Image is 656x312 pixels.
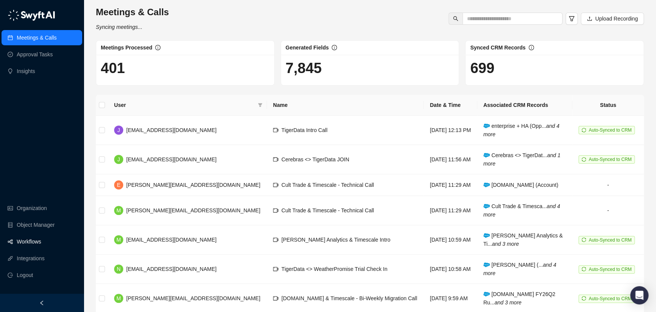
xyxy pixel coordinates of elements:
span: [EMAIL_ADDRESS][DOMAIN_NAME] [126,266,216,272]
span: User [114,101,255,109]
a: Object Manager [17,217,55,232]
span: video-camera [273,266,278,272]
i: and 3 more [492,241,519,247]
span: [PERSON_NAME] (... [483,262,556,276]
span: filter [256,99,264,111]
span: sync [581,267,586,271]
span: [PERSON_NAME] Analytics & Ti... [483,232,563,247]
i: and 3 more [494,299,521,306]
td: [DATE] 11:56 AM [424,145,477,174]
td: - [572,174,644,196]
button: Upload Recording [581,13,644,25]
span: Generated Fields [286,45,329,51]
span: [DOMAIN_NAME] & Timescale - Bi-Weekly Migration Call [281,295,417,301]
span: J [118,126,120,134]
h1: 699 [470,59,639,77]
span: Cult Trade & Timescale - Technical Call [281,182,374,188]
td: - [572,196,644,225]
span: video-camera [273,296,278,301]
span: Auto-Synced to CRM [589,296,632,301]
span: [EMAIL_ADDRESS][DOMAIN_NAME] [126,237,216,243]
span: [PERSON_NAME][EMAIL_ADDRESS][DOMAIN_NAME] [126,207,260,213]
span: Cult Trade & Timescale - Technical Call [281,207,374,213]
span: video-camera [273,182,278,188]
span: sync [581,237,586,242]
span: sync [581,296,586,301]
a: Meetings & Calls [17,30,57,45]
span: Auto-Synced to CRM [589,157,632,162]
span: logout [8,272,13,278]
td: [DATE] 11:29 AM [424,174,477,196]
i: and 1 more [483,152,561,167]
h1: 7,845 [286,59,454,77]
th: Date & Time [424,95,477,116]
span: video-camera [273,157,278,162]
span: [DOMAIN_NAME] (Account) [483,182,558,188]
th: Status [572,95,644,116]
td: [DATE] 10:59 AM [424,225,477,255]
img: logo-05li4sbe.png [8,10,55,21]
span: Cerebras <> TigerDat... [483,152,561,167]
a: Insights [17,64,35,79]
span: left [39,300,44,306]
span: Cult Trade & Timesca... [483,203,560,218]
i: and 4 more [483,203,560,218]
span: filter [258,103,262,107]
span: Upload Recording [595,14,638,23]
a: Approval Tasks [17,47,53,62]
span: N [117,265,121,273]
span: video-camera [273,208,278,213]
span: [DOMAIN_NAME] FY26Q2 Ru... [483,291,555,306]
div: Open Intercom Messenger [630,286,648,304]
span: search [453,16,458,21]
a: Workflows [17,234,41,249]
span: [PERSON_NAME][EMAIL_ADDRESS][DOMAIN_NAME] [126,295,260,301]
span: enterprise + HA (Opp... [483,123,559,137]
span: filter [569,16,575,22]
span: TigerData <> WeatherPromise Trial Check In [281,266,388,272]
i: and 4 more [483,123,559,137]
span: E [117,181,120,189]
span: Meetings Processed [101,45,152,51]
span: [EMAIL_ADDRESS][DOMAIN_NAME] [126,156,216,162]
td: [DATE] 12:13 PM [424,116,477,145]
span: video-camera [273,127,278,133]
span: Auto-Synced to CRM [589,127,632,133]
span: TigerData Intro Call [281,127,327,133]
span: info-circle [332,45,337,50]
h1: 401 [101,59,270,77]
a: Integrations [17,251,44,266]
span: Logout [17,267,33,283]
span: [PERSON_NAME] Analytics & Timescale Intro [281,237,390,243]
span: info-circle [155,45,160,50]
span: [EMAIL_ADDRESS][DOMAIN_NAME] [126,127,216,133]
span: video-camera [273,237,278,242]
span: M [116,294,121,302]
span: [PERSON_NAME][EMAIL_ADDRESS][DOMAIN_NAME] [126,182,260,188]
span: M [116,236,121,244]
span: sync [581,157,586,162]
span: Cerebras <> TigerData JOIN [281,156,349,162]
span: upload [587,16,592,21]
span: sync [581,128,586,132]
h3: Meetings & Calls [96,6,169,18]
span: J [118,155,120,164]
th: Name [267,95,424,116]
i: Syncing meetings... [96,24,142,30]
span: M [116,206,121,215]
a: Organization [17,201,47,216]
td: [DATE] 11:29 AM [424,196,477,225]
th: Associated CRM Records [477,95,572,116]
span: Auto-Synced to CRM [589,237,632,243]
span: Synced CRM Records [470,45,525,51]
td: [DATE] 10:58 AM [424,255,477,284]
span: Auto-Synced to CRM [589,267,632,272]
span: info-circle [529,45,534,50]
